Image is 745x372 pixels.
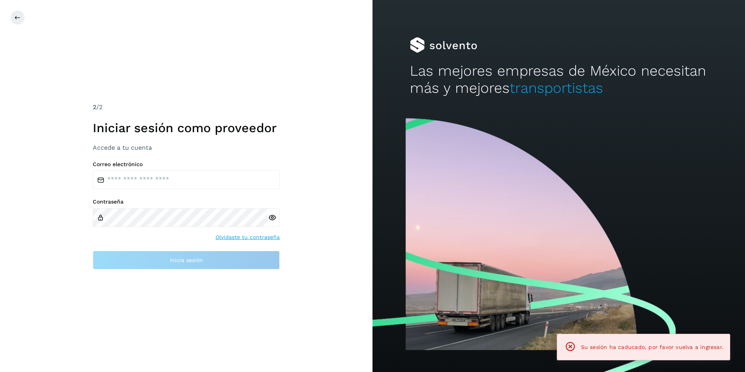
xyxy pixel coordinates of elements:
[93,103,280,112] div: /2
[510,80,603,96] span: transportistas
[215,233,280,241] a: Olvidaste tu contraseña
[93,198,280,205] label: Contraseña
[93,161,280,168] label: Correo electrónico
[93,144,280,151] h3: Accede a tu cuenta
[93,120,280,135] h1: Iniciar sesión como proveedor
[93,251,280,269] button: Inicia sesión
[410,62,708,97] h2: Las mejores empresas de México necesitan más y mejores
[581,344,724,350] span: Su sesión ha caducado, por favor vuelva a ingresar.
[170,257,203,263] span: Inicia sesión
[93,103,96,111] span: 2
